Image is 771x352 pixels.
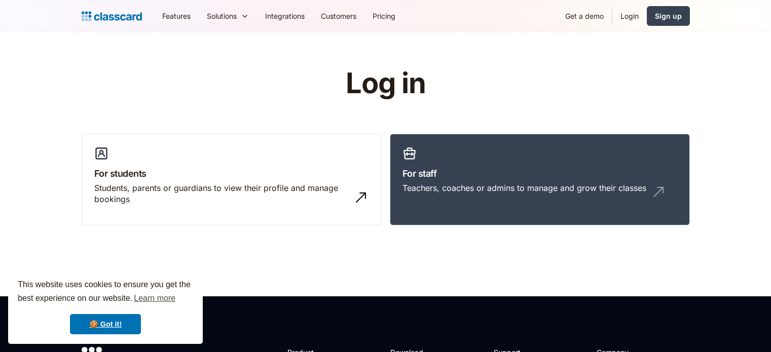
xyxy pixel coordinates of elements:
[402,167,677,180] h3: For staff
[199,5,257,27] div: Solutions
[70,314,141,334] a: dismiss cookie message
[390,134,690,226] a: For staffTeachers, coaches or admins to manage and grow their classes
[207,11,237,21] div: Solutions
[154,5,199,27] a: Features
[132,291,177,306] a: learn more about cookies
[313,5,364,27] a: Customers
[364,5,403,27] a: Pricing
[257,5,313,27] a: Integrations
[225,68,546,99] h1: Log in
[94,167,369,180] h3: For students
[94,182,349,205] div: Students, parents or guardians to view their profile and manage bookings
[557,5,612,27] a: Get a demo
[402,182,646,193] div: Teachers, coaches or admins to manage and grow their classes
[82,9,142,23] a: home
[18,279,193,306] span: This website uses cookies to ensure you get the best experience on our website.
[82,134,382,226] a: For studentsStudents, parents or guardians to view their profile and manage bookings
[655,11,682,21] div: Sign up
[647,6,690,26] a: Sign up
[8,269,203,344] div: cookieconsent
[612,5,647,27] a: Login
